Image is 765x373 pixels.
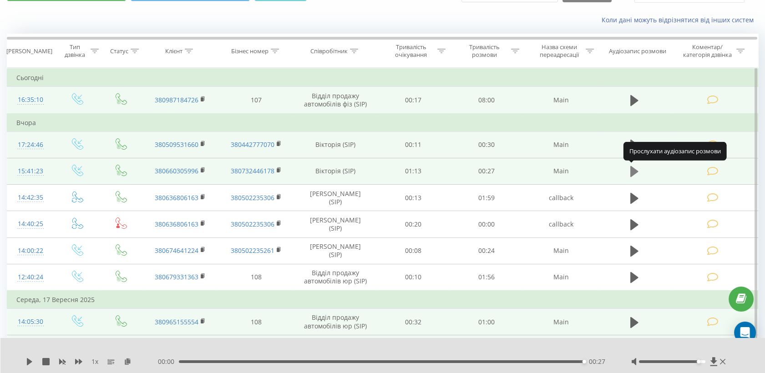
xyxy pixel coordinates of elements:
[218,309,294,335] td: 108
[376,87,450,114] td: 00:17
[523,264,599,291] td: Main
[310,47,348,55] div: Співробітник
[376,185,450,211] td: 00:13
[155,272,198,281] a: 380679331363
[6,47,52,55] div: [PERSON_NAME]
[583,360,586,363] div: Accessibility label
[523,211,599,237] td: callback
[294,309,376,335] td: Відділ продажу автомобілів юр (SIP)
[231,246,274,255] a: 380502235261
[16,189,45,207] div: 14:42:35
[450,335,523,362] td: 00:38
[450,158,523,184] td: 00:27
[697,360,700,363] div: Accessibility label
[523,158,599,184] td: Main
[523,87,599,114] td: Main
[218,335,294,362] td: 107
[623,142,727,160] div: Прослухати аудіозапис розмови
[7,69,758,87] td: Сьогодні
[376,131,450,158] td: 00:11
[294,185,376,211] td: [PERSON_NAME] (SIP)
[523,335,599,362] td: Main
[376,309,450,335] td: 00:32
[734,322,756,343] div: Open Intercom Messenger
[231,140,274,149] a: 380442777070
[155,318,198,326] a: 380965155554
[155,140,198,149] a: 380509531660
[376,264,450,291] td: 00:10
[681,43,734,59] div: Коментар/категорія дзвінка
[589,357,605,366] span: 00:27
[16,313,45,331] div: 14:05:30
[294,131,376,158] td: Вікторія (SIP)
[460,43,509,59] div: Тривалість розмови
[16,136,45,154] div: 17:24:46
[91,357,98,366] span: 1 x
[376,335,450,362] td: 00:08
[450,185,523,211] td: 01:59
[16,162,45,180] div: 15:41:23
[62,43,88,59] div: Тип дзвінка
[16,268,45,286] div: 12:40:24
[294,335,376,362] td: Відділ продажу автомобілів фіз (SIP)
[450,87,523,114] td: 08:00
[450,131,523,158] td: 00:30
[155,193,198,202] a: 380636806163
[450,211,523,237] td: 00:00
[231,220,274,228] a: 380502235306
[155,220,198,228] a: 380636806163
[294,264,376,291] td: Відділ продажу автомобілів юр (SIP)
[218,264,294,291] td: 108
[231,166,274,175] a: 380732446178
[158,357,179,366] span: 00:00
[16,242,45,260] div: 14:00:22
[165,47,182,55] div: Клієнт
[7,114,758,132] td: Вчора
[294,158,376,184] td: Вікторія (SIP)
[294,237,376,264] td: [PERSON_NAME] (SIP)
[294,211,376,237] td: [PERSON_NAME] (SIP)
[16,215,45,233] div: 14:40:25
[376,158,450,184] td: 01:13
[218,87,294,114] td: 107
[7,291,758,309] td: Середа, 17 Вересня 2025
[155,96,198,104] a: 380987184726
[602,15,758,24] a: Коли дані можуть відрізнятися вiд інших систем
[110,47,128,55] div: Статус
[155,246,198,255] a: 380674641224
[609,47,666,55] div: Аудіозапис розмови
[16,91,45,109] div: 16:35:10
[231,47,269,55] div: Бізнес номер
[535,43,583,59] div: Назва схеми переадресації
[523,237,599,264] td: Main
[294,87,376,114] td: Відділ продажу автомобілів фіз (SIP)
[450,237,523,264] td: 00:24
[376,237,450,264] td: 00:08
[155,166,198,175] a: 380660305996
[231,193,274,202] a: 380502235306
[450,264,523,291] td: 01:56
[376,211,450,237] td: 00:20
[386,43,435,59] div: Тривалість очікування
[523,185,599,211] td: callback
[523,309,599,335] td: Main
[523,131,599,158] td: Main
[450,309,523,335] td: 01:00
